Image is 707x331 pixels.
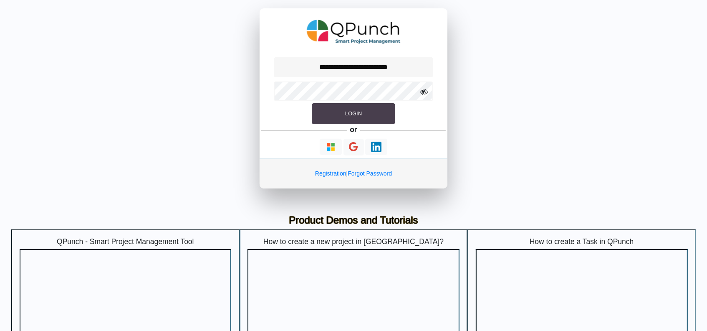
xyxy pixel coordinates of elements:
a: Forgot Password [348,170,392,177]
button: Continue With Google [343,139,364,156]
h5: How to create a Task in QPunch [476,237,688,246]
a: Registration [315,170,346,177]
img: QPunch [307,17,401,47]
img: Loading... [326,142,336,152]
h5: How to create a new project in [GEOGRAPHIC_DATA]? [247,237,460,246]
button: Login [312,103,395,124]
span: Login [345,110,362,117]
img: Loading... [371,142,381,152]
button: Continue With LinkedIn [365,139,387,155]
div: | [260,158,447,188]
h5: QPunch - Smart Project Management Tool [20,237,232,246]
h3: Product Demos and Tutorials [18,214,689,227]
button: Continue With Microsoft Azure [320,139,342,155]
h5: or [348,124,359,136]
